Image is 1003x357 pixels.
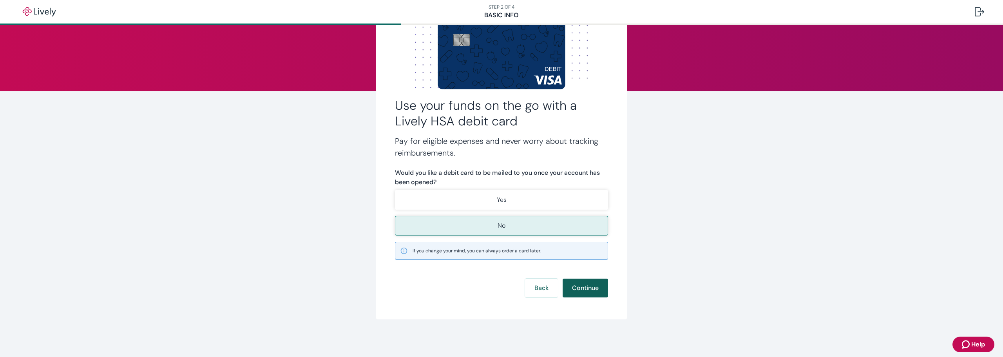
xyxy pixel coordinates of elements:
button: No [395,216,608,236]
img: Lively [17,7,61,16]
button: Zendesk support iconHelp [952,337,994,352]
img: Dot background [395,10,608,88]
p: Yes [497,195,507,205]
button: Yes [395,190,608,210]
button: Back [525,279,558,297]
span: Help [971,340,985,349]
h2: Use your funds on the go with a Lively HSA debit card [395,98,608,129]
p: No [498,221,505,230]
label: Would you like a debit card to be mailed to you once your account has been opened? [395,168,608,187]
h4: Pay for eligible expenses and never worry about tracking reimbursements. [395,135,608,159]
img: Debit card [438,9,565,89]
button: Log out [969,2,990,21]
svg: Zendesk support icon [962,340,971,349]
span: If you change your mind, you can always order a card later. [413,247,541,254]
button: Continue [563,279,608,297]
